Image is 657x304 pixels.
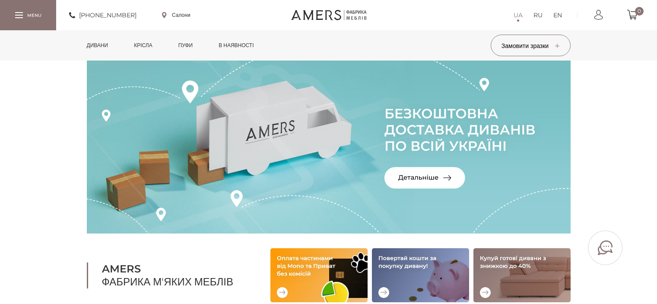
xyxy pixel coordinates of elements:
img: Оплата частинами від Mono та Приват без комісій [270,248,368,302]
span: Замовити зразки [501,42,559,50]
a: Пуфи [172,30,200,61]
a: Салони [162,11,190,19]
a: [PHONE_NUMBER] [69,10,136,20]
a: Дивани [80,30,115,61]
img: Купуй готові дивани зі знижкою до 40% [473,248,571,302]
img: Повертай кошти за покупку дивану [372,248,469,302]
b: AMERS [102,262,249,275]
h1: Фабрика м'яких меблів [87,262,249,288]
a: EN [553,10,562,20]
a: RU [533,10,543,20]
a: UA [514,10,523,20]
span: 0 [635,7,644,16]
button: Замовити зразки [491,35,571,56]
a: Крісла [127,30,159,61]
a: в наявності [212,30,260,61]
